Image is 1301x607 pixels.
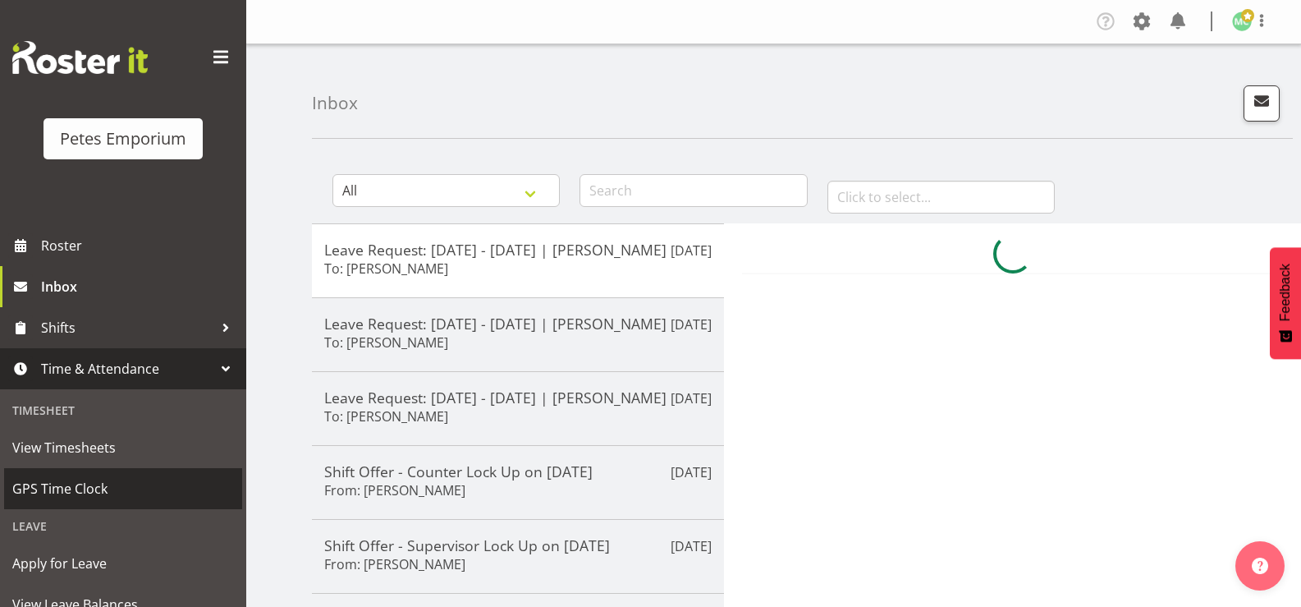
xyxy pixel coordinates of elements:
[324,408,448,425] h6: To: [PERSON_NAME]
[4,468,242,509] a: GPS Time Clock
[4,393,242,427] div: Timesheet
[1270,247,1301,359] button: Feedback - Show survey
[827,181,1055,214] input: Click to select...
[4,543,242,584] a: Apply for Leave
[324,260,448,277] h6: To: [PERSON_NAME]
[4,427,242,468] a: View Timesheets
[324,315,712,333] h5: Leave Request: [DATE] - [DATE] | [PERSON_NAME]
[4,509,242,543] div: Leave
[1252,558,1268,574] img: help-xxl-2.png
[12,435,234,460] span: View Timesheets
[324,462,712,481] h5: Shift Offer - Counter Lock Up on [DATE]
[324,334,448,351] h6: To: [PERSON_NAME]
[1278,264,1293,321] span: Feedback
[12,476,234,501] span: GPS Time Clock
[41,274,238,299] span: Inbox
[1232,11,1252,31] img: melissa-cowen2635.jpg
[41,356,213,381] span: Time & Attendance
[41,233,238,258] span: Roster
[312,94,358,113] h4: Inbox
[324,556,465,573] h6: From: [PERSON_NAME]
[579,174,807,207] input: Search
[671,389,712,408] p: [DATE]
[41,315,213,340] span: Shifts
[671,536,712,556] p: [DATE]
[12,41,148,74] img: Rosterit website logo
[671,241,712,260] p: [DATE]
[324,389,712,407] h5: Leave Request: [DATE] - [DATE] | [PERSON_NAME]
[324,536,712,554] h5: Shift Offer - Supervisor Lock Up on [DATE]
[324,241,712,259] h5: Leave Request: [DATE] - [DATE] | [PERSON_NAME]
[60,126,186,151] div: Petes Emporium
[324,482,465,499] h6: From: [PERSON_NAME]
[671,462,712,482] p: [DATE]
[671,315,712,334] p: [DATE]
[12,551,234,576] span: Apply for Leave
